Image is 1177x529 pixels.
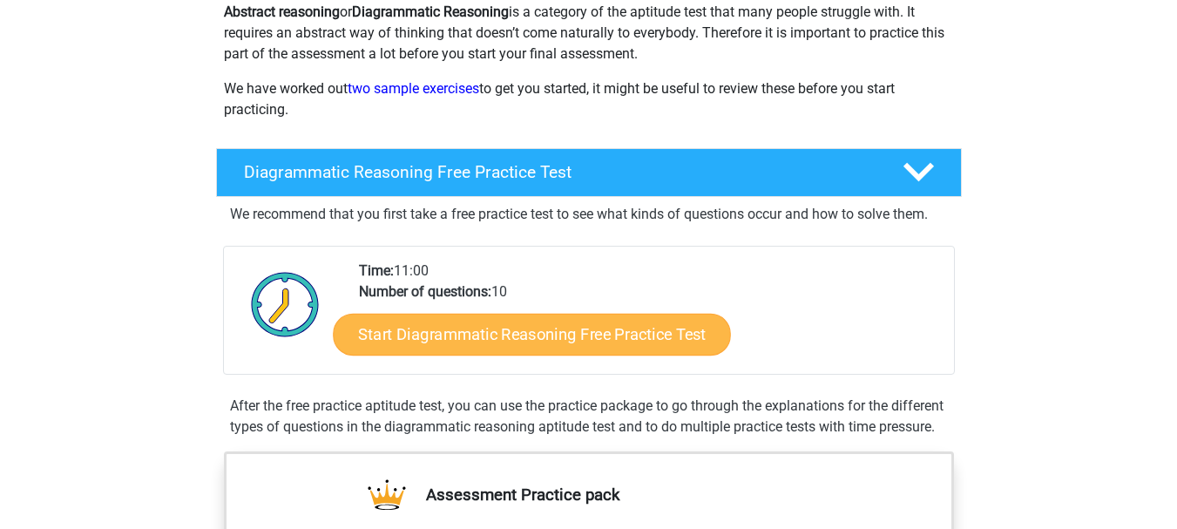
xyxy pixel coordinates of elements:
[223,396,955,437] div: After the free practice aptitude test, you can use the practice package to go through the explana...
[209,148,969,197] a: Diagrammatic Reasoning Free Practice Test
[333,313,731,355] a: Start Diagrammatic Reasoning Free Practice Test
[230,204,948,225] p: We recommend that you first take a free practice test to see what kinds of questions occur and ho...
[224,3,340,20] b: Abstract reasoning
[352,3,509,20] b: Diagrammatic Reasoning
[359,283,491,300] b: Number of questions:
[224,78,954,120] p: We have worked out to get you started, it might be useful to review these before you start practi...
[241,261,329,348] img: Clock
[224,2,954,64] p: or is a category of the aptitude test that many people struggle with. It requires an abstract way...
[359,262,394,279] b: Time:
[346,261,953,374] div: 11:00 10
[244,162,875,182] h4: Diagrammatic Reasoning Free Practice Test
[348,80,479,97] a: two sample exercises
